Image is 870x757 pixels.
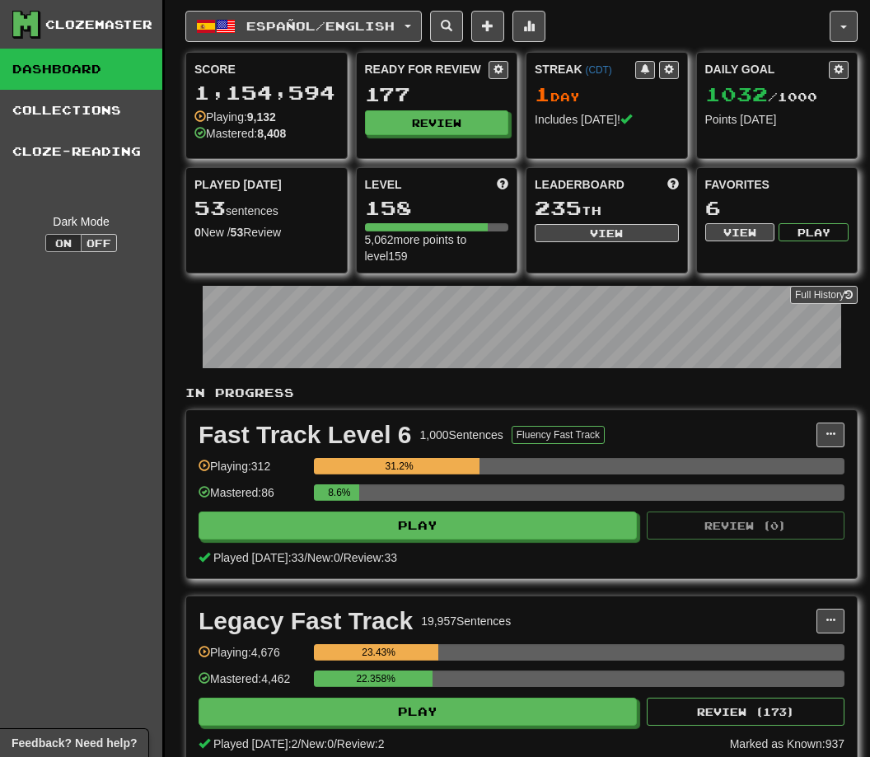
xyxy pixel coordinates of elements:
div: Marked as Known: 937 [730,736,844,752]
strong: 8,408 [257,127,286,140]
span: New: 0 [307,551,340,564]
div: Mastered: 86 [199,484,306,512]
button: Play [199,698,637,726]
div: 8.6% [319,484,359,501]
div: 5,062 more points to level 159 [365,231,509,264]
span: Played [DATE]: 33 [213,551,304,564]
div: 6 [705,198,849,218]
span: Review: 33 [344,551,397,564]
div: Favorites [705,176,849,193]
div: Includes [DATE]! [535,111,679,128]
div: Mastered: [194,125,286,142]
span: Played [DATE]: 2 [213,737,297,750]
strong: 9,132 [247,110,276,124]
span: 53 [194,196,226,219]
button: Play [779,223,849,241]
div: Playing: 312 [199,458,306,485]
a: Full History [790,286,858,304]
div: 1,154,594 [194,82,339,103]
button: Fluency Fast Track [512,426,605,444]
div: Dark Mode [12,213,150,230]
button: Español/English [185,11,422,42]
div: Clozemaster [45,16,152,33]
div: Legacy Fast Track [199,609,413,633]
div: th [535,198,679,219]
button: Add sentence to collection [471,11,504,42]
button: More stats [512,11,545,42]
div: Streak [535,61,635,77]
div: 1,000 Sentences [420,427,503,443]
span: This week in points, UTC [667,176,679,193]
div: 19,957 Sentences [421,613,511,629]
span: / 1000 [705,90,817,104]
span: 235 [535,196,582,219]
strong: 53 [231,226,244,239]
span: Review: 2 [337,737,385,750]
span: Español / English [246,19,395,33]
button: On [45,234,82,252]
span: Played [DATE] [194,176,282,193]
div: Score [194,61,339,77]
span: Leaderboard [535,176,624,193]
a: (CDT) [585,64,611,76]
button: View [535,224,679,242]
span: Level [365,176,402,193]
span: / [297,737,301,750]
div: Mastered: 4,462 [199,671,306,698]
button: Review (0) [647,512,844,540]
div: sentences [194,198,339,219]
span: / [334,737,337,750]
span: New: 0 [301,737,334,750]
div: 31.2% [319,458,479,474]
button: Search sentences [430,11,463,42]
button: Review (173) [647,698,844,726]
span: Score more points to level up [497,176,508,193]
button: Off [81,234,117,252]
p: In Progress [185,385,858,401]
button: Review [365,110,509,135]
div: 23.43% [319,644,438,661]
span: / [304,551,307,564]
div: 22.358% [319,671,433,687]
div: Playing: [194,109,276,125]
button: View [705,223,775,241]
span: 1 [535,82,550,105]
div: Fast Track Level 6 [199,423,412,447]
div: Ready for Review [365,61,489,77]
div: Daily Goal [705,61,830,79]
div: 177 [365,84,509,105]
div: New / Review [194,224,339,241]
span: Open feedback widget [12,735,137,751]
button: Play [199,512,637,540]
div: Points [DATE] [705,111,849,128]
div: Day [535,84,679,105]
span: / [340,551,344,564]
strong: 0 [194,226,201,239]
div: 158 [365,198,509,218]
div: Playing: 4,676 [199,644,306,671]
span: 1032 [705,82,768,105]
